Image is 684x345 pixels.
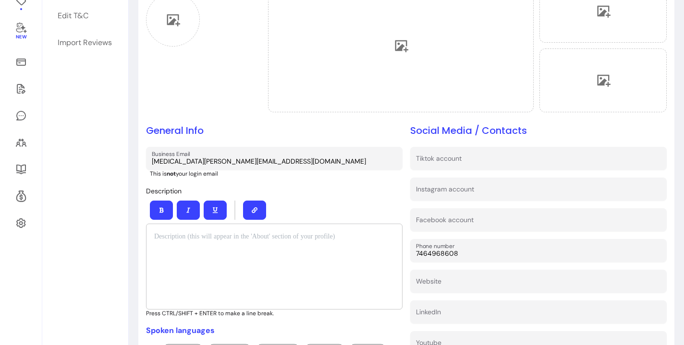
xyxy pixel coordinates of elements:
input: Business Email [152,156,397,166]
a: New [12,16,30,47]
input: Instagram account [416,187,661,197]
h2: General Info [146,124,403,137]
input: Facebook account [416,218,661,227]
label: Phone number [416,242,458,250]
span: Description [146,187,182,195]
div: Edit T&C [58,10,88,22]
a: Waivers [12,77,30,100]
p: This is your login email [150,170,403,178]
a: Edit T&C [52,4,118,27]
h2: Social Media / Contacts [410,124,667,137]
a: My Messages [12,104,30,127]
p: Press CTRL/SHIFT + ENTER to make a line break. [146,309,403,317]
a: Resources [12,158,30,181]
label: Business Email [152,150,194,158]
input: LinkedIn [416,310,661,320]
b: not [167,170,176,178]
a: Import Reviews [52,31,118,54]
a: Settings [12,212,30,235]
input: Website [416,279,661,289]
input: Phone number [416,249,661,258]
a: Refer & Earn [12,185,30,208]
a: Sales [12,50,30,73]
div: Import Reviews [58,37,112,48]
a: Clients [12,131,30,154]
span: New [15,34,26,40]
input: Tiktok account [416,156,661,166]
p: Spoken languages [146,325,403,336]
